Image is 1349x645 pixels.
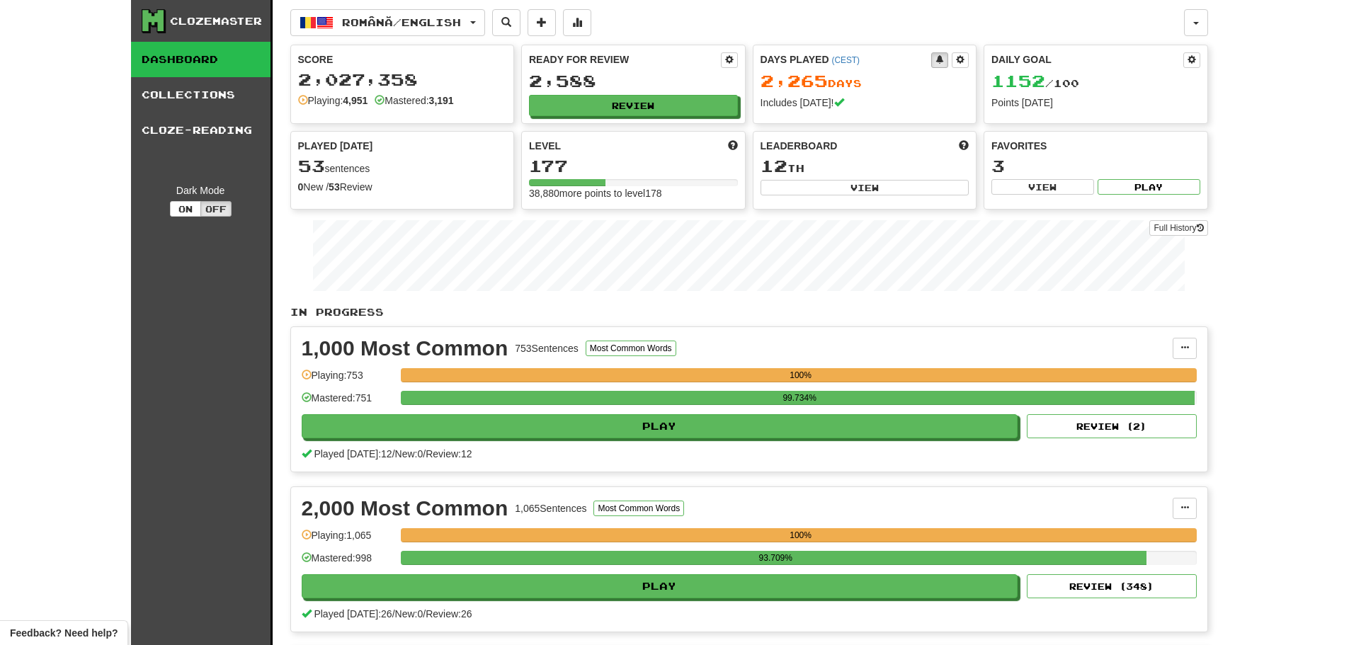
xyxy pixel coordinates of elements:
[991,71,1045,91] span: 1152
[529,95,738,116] button: Review
[492,9,520,36] button: Search sentences
[1098,179,1200,195] button: Play
[761,156,787,176] span: 12
[343,95,368,106] strong: 4,951
[991,179,1094,195] button: View
[302,414,1018,438] button: Play
[405,551,1146,565] div: 93.709%
[991,139,1200,153] div: Favorites
[593,501,684,516] button: Most Common Words
[761,139,838,153] span: Leaderboard
[298,71,507,89] div: 2,027,358
[959,139,969,153] span: This week in points, UTC
[405,391,1195,405] div: 99.734%
[761,52,932,67] div: Days Played
[302,498,508,519] div: 2,000 Most Common
[302,338,508,359] div: 1,000 Most Common
[10,626,118,640] span: Open feedback widget
[423,608,426,620] span: /
[761,72,969,91] div: Day s
[131,113,271,148] a: Cloze-Reading
[200,201,232,217] button: Off
[314,448,392,460] span: Played [DATE]: 12
[991,52,1183,68] div: Daily Goal
[586,341,676,356] button: Most Common Words
[831,55,860,65] a: (CEST)
[515,501,586,515] div: 1,065 Sentences
[329,181,340,193] strong: 53
[529,139,561,153] span: Level
[290,9,485,36] button: Română/English
[563,9,591,36] button: More stats
[528,9,556,36] button: Add sentence to collection
[529,72,738,90] div: 2,588
[302,368,394,392] div: Playing: 753
[131,77,271,113] a: Collections
[142,183,260,198] div: Dark Mode
[761,71,828,91] span: 2,265
[423,448,426,460] span: /
[302,528,394,552] div: Playing: 1,065
[170,201,201,217] button: On
[298,139,373,153] span: Played [DATE]
[395,448,423,460] span: New: 0
[131,42,271,77] a: Dashboard
[529,52,721,67] div: Ready for Review
[991,77,1079,89] span: / 100
[375,93,453,108] div: Mastered:
[761,96,969,110] div: Includes [DATE]!
[1027,414,1197,438] button: Review (2)
[298,52,507,67] div: Score
[761,157,969,176] div: th
[392,448,395,460] span: /
[170,14,262,28] div: Clozemaster
[426,608,472,620] span: Review: 26
[728,139,738,153] span: Score more points to level up
[429,95,454,106] strong: 3,191
[298,181,304,193] strong: 0
[991,96,1200,110] div: Points [DATE]
[529,186,738,200] div: 38,880 more points to level 178
[302,574,1018,598] button: Play
[395,608,423,620] span: New: 0
[426,448,472,460] span: Review: 12
[405,528,1197,542] div: 100%
[529,157,738,175] div: 177
[342,16,461,28] span: Română / English
[290,305,1208,319] p: In Progress
[302,391,394,414] div: Mastered: 751
[298,156,325,176] span: 53
[392,608,395,620] span: /
[298,157,507,176] div: sentences
[761,180,969,195] button: View
[515,341,579,355] div: 753 Sentences
[405,368,1197,382] div: 100%
[1149,220,1207,236] a: Full History
[1027,574,1197,598] button: Review (348)
[991,157,1200,175] div: 3
[298,93,368,108] div: Playing:
[302,551,394,574] div: Mastered: 998
[298,180,507,194] div: New / Review
[314,608,392,620] span: Played [DATE]: 26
